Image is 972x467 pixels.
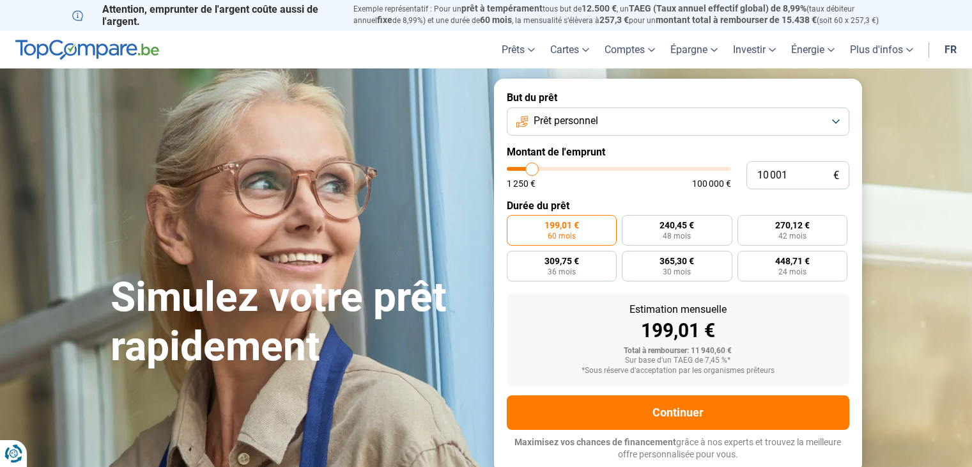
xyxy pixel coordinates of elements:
[517,367,839,376] div: *Sous réserve d'acceptation par les organismes prêteurs
[377,15,392,25] span: fixe
[597,31,663,68] a: Comptes
[656,15,817,25] span: montant total à rembourser de 15.438 €
[507,146,849,158] label: Montant de l'emprunt
[517,305,839,315] div: Estimation mensuelle
[663,268,691,276] span: 30 mois
[548,268,576,276] span: 36 mois
[72,3,338,28] p: Attention, emprunter de l'argent coûte aussi de l'argent.
[775,257,810,265] span: 448,71 €
[353,3,900,26] p: Exemple représentatif : Pour un tous but de , un (taux débiteur annuel de 8,99%) et une durée de ...
[517,347,839,356] div: Total à rembourser: 11 940,60 €
[778,232,806,240] span: 42 mois
[725,31,783,68] a: Investir
[778,268,806,276] span: 24 mois
[775,221,810,230] span: 270,12 €
[507,200,849,212] label: Durée du prêt
[507,436,849,461] p: grâce à nos experts et trouvez la meilleure offre personnalisée pour vous.
[663,232,691,240] span: 48 mois
[548,232,576,240] span: 60 mois
[842,31,921,68] a: Plus d'infos
[507,91,849,104] label: But du prêt
[543,31,597,68] a: Cartes
[480,15,512,25] span: 60 mois
[111,273,479,372] h1: Simulez votre prêt rapidement
[599,15,629,25] span: 257,3 €
[582,3,617,13] span: 12.500 €
[15,40,159,60] img: TopCompare
[660,221,694,230] span: 240,45 €
[937,31,964,68] a: fr
[660,257,694,265] span: 365,30 €
[494,31,543,68] a: Prêts
[507,179,536,188] span: 1 250 €
[534,114,598,128] span: Prêt personnel
[833,170,839,181] span: €
[507,107,849,136] button: Prêt personnel
[692,179,731,188] span: 100 000 €
[507,395,849,430] button: Continuer
[629,3,806,13] span: TAEG (Taux annuel effectif global) de 8,99%
[544,221,579,230] span: 199,01 €
[514,437,676,447] span: Maximisez vos chances de financement
[783,31,842,68] a: Énergie
[461,3,543,13] span: prêt à tempérament
[544,257,579,265] span: 309,75 €
[517,356,839,365] div: Sur base d'un TAEG de 7,45 %*
[663,31,725,68] a: Épargne
[517,321,839,340] div: 199,01 €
